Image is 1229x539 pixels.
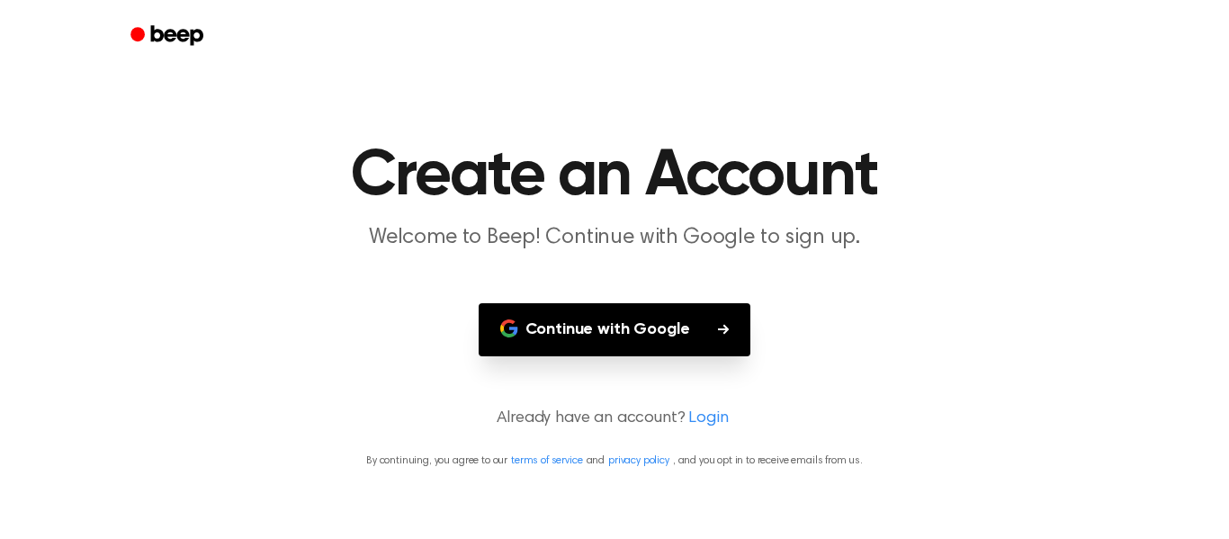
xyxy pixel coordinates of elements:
[118,19,220,54] a: Beep
[511,455,582,466] a: terms of service
[269,223,960,253] p: Welcome to Beep! Continue with Google to sign up.
[608,455,669,466] a: privacy policy
[22,407,1207,431] p: Already have an account?
[688,407,728,431] a: Login
[479,303,751,356] button: Continue with Google
[154,144,1075,209] h1: Create an Account
[22,453,1207,469] p: By continuing, you agree to our and , and you opt in to receive emails from us.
